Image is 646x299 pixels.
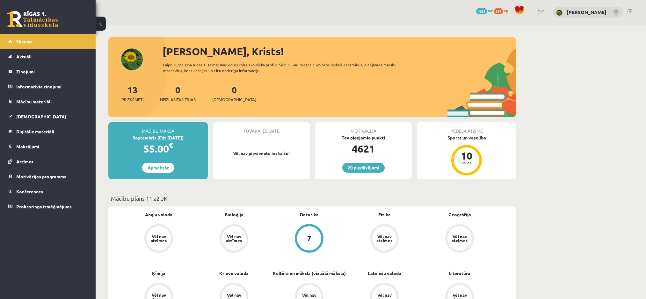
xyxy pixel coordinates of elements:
div: Sports un veselība [417,134,516,141]
a: Kultūra un māksla (vizuālā māksla) [273,270,346,277]
a: Ziņojumi [8,64,88,79]
a: Bioloģija [225,211,243,218]
img: Krists Ozols [556,10,563,16]
div: 10 [457,151,476,161]
legend: Maksājumi [16,139,88,154]
div: [PERSON_NAME], Krists! [163,44,516,59]
a: Proktoringa izmēģinājums [8,199,88,214]
a: [DEMOGRAPHIC_DATA] [8,109,88,124]
a: Rīgas 1. Tālmācības vidusskola [7,11,58,27]
a: Fizika [378,211,391,218]
span: Neizlasītās ziņas [160,96,196,103]
div: Pēdējā atzīme [417,122,516,134]
span: € [169,140,173,150]
span: 4621 [476,8,487,14]
div: Tev pieejamie punkti [315,134,412,141]
div: Mācību maksa [108,122,208,134]
a: Literatūra [449,270,470,277]
a: Sports un veselība 10 balles [417,134,516,176]
a: Vēl nav atzīmes [347,224,422,254]
span: Aktuāli [16,54,32,59]
div: Septembris (līdz [DATE]) [108,134,208,141]
a: Motivācijas programma [8,169,88,184]
p: Vēl nav pievienotu ieskaišu! [216,150,307,157]
div: 55.00 [108,141,208,156]
a: Maksājumi [8,139,88,154]
span: Proktoringa izmēģinājums [16,204,72,209]
div: Laipni lūgts savā Rīgas 1. Tālmācības vidusskolas skolnieka profilā. Šeit Tu vari redzēt tuvojošo... [163,62,408,73]
a: Angļu valoda [145,211,172,218]
a: 4621 mP [476,8,493,13]
a: 0[DEMOGRAPHIC_DATA] [212,84,256,103]
span: [DEMOGRAPHIC_DATA] [16,114,66,119]
span: Sākums [16,39,33,44]
div: Vēl nav atzīmes [375,234,393,243]
a: 384 xp [494,8,511,13]
a: [PERSON_NAME] [567,9,606,15]
div: 7 [307,235,311,242]
span: [DEMOGRAPHIC_DATA] [212,96,256,103]
legend: Ziņojumi [16,64,88,79]
a: Datorika [300,211,319,218]
span: Konferences [16,189,43,194]
a: Vēl nav atzīmes [121,224,196,254]
span: Mācību materiāli [16,99,52,104]
div: Vēl nav atzīmes [451,234,468,243]
a: Atzīmes [8,154,88,169]
div: Vēl nav atzīmes [225,234,243,243]
a: Sākums [8,34,88,49]
span: Motivācijas programma [16,174,67,179]
a: Konferences [8,184,88,199]
a: Ģeogrāfija [448,211,471,218]
div: Tuvākā ieskaite [213,122,310,134]
a: Vēl nav atzīmes [196,224,272,254]
legend: Informatīvie ziņojumi [16,79,88,94]
span: Priekšmeti [121,96,143,103]
a: Latviešu valoda [368,270,401,277]
a: Aktuāli [8,49,88,64]
a: Krievu valoda [219,270,249,277]
a: 0Neizlasītās ziņas [160,84,196,103]
span: 384 [494,8,503,14]
a: 13Priekšmeti [121,84,143,103]
a: Vēl nav atzīmes [422,224,497,254]
span: Digitālie materiāli [16,129,54,134]
a: Ķīmija [152,270,165,277]
div: 4621 [315,141,412,156]
a: Digitālie materiāli [8,124,88,139]
span: mP [488,8,493,13]
span: Atzīmes [16,159,33,164]
div: balles [457,161,476,165]
a: Informatīvie ziņojumi [8,79,88,94]
div: Motivācija [315,122,412,134]
a: Mācību materiāli [8,94,88,109]
a: Apmaksāt [142,163,174,173]
div: Vēl nav atzīmes [150,234,168,243]
a: 7 [272,224,347,254]
p: Mācību plāns 11.a2 JK [111,194,514,203]
span: xp [504,8,508,13]
a: 20 piedāvājumi [342,163,385,173]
